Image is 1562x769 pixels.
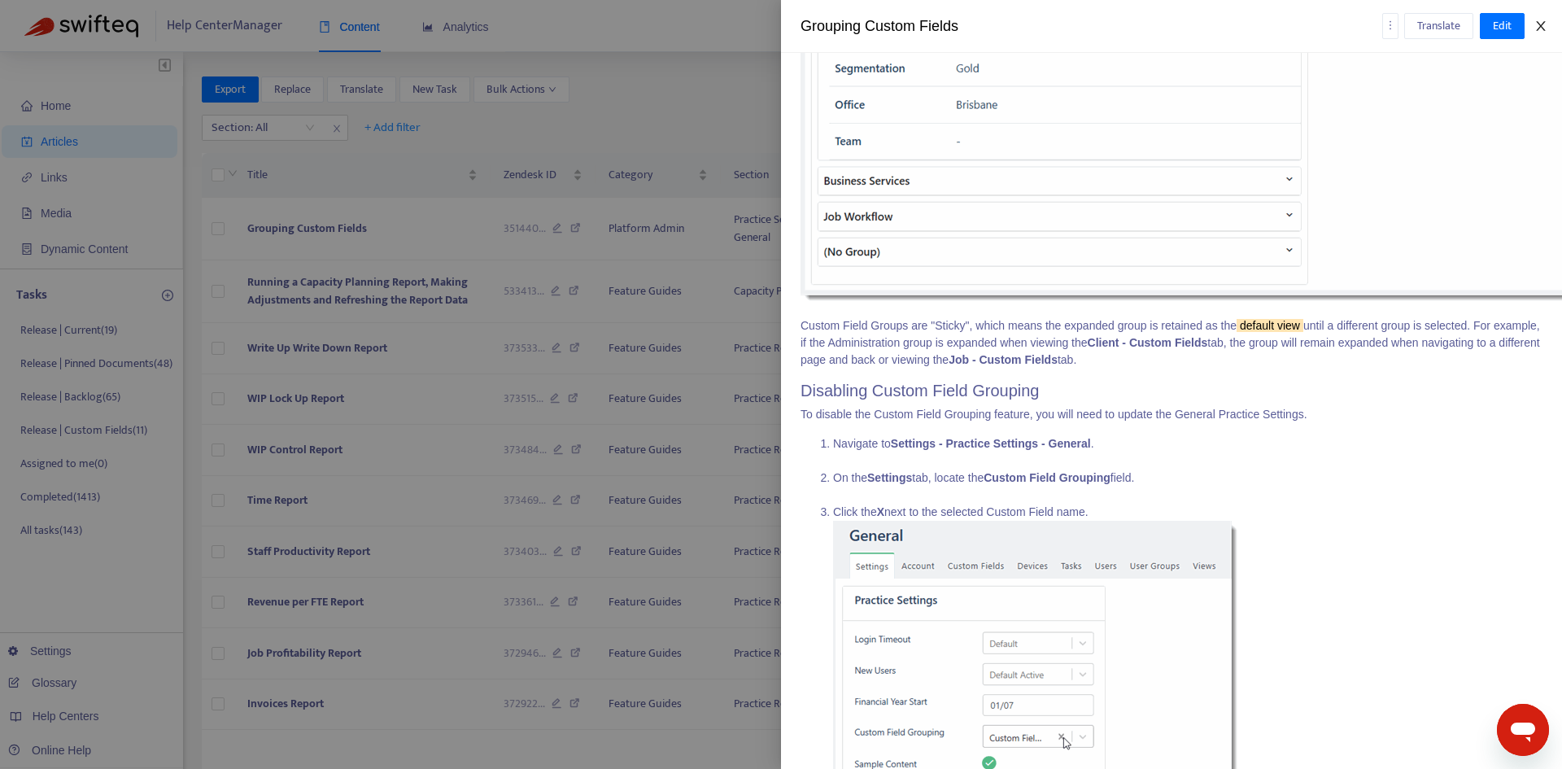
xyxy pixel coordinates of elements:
button: more [1382,13,1398,39]
button: Edit [1480,13,1525,39]
li: Navigate to . [833,435,1542,470]
strong: Settings - Practice Settings - General [891,437,1091,450]
iframe: Button to launch messaging window [1497,704,1549,756]
strong: Job - Custom Fields [949,353,1058,366]
li: On the tab, locate the field. [833,470,1542,504]
strong: Settings [867,471,912,484]
p: Custom Field Groups are "Sticky", which means the expanded group is retained as the until a diffe... [801,317,1542,369]
button: Close [1529,19,1552,34]
button: Translate [1404,13,1473,39]
strong: Custom Field Grouping [984,471,1110,484]
strong: X [877,505,884,518]
div: Grouping Custom Fields [801,15,1382,37]
span: close [1534,20,1547,33]
span: more [1385,20,1396,31]
p: To disable the Custom Field Grouping feature, you will need to update the General Practice Settings. [801,406,1542,423]
sqkw: default view [1237,319,1303,332]
span: Translate [1417,17,1460,35]
strong: Client - Custom Fields [1088,336,1208,349]
span: Edit [1493,17,1512,35]
h2: Disabling Custom Field Grouping [801,381,1542,400]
